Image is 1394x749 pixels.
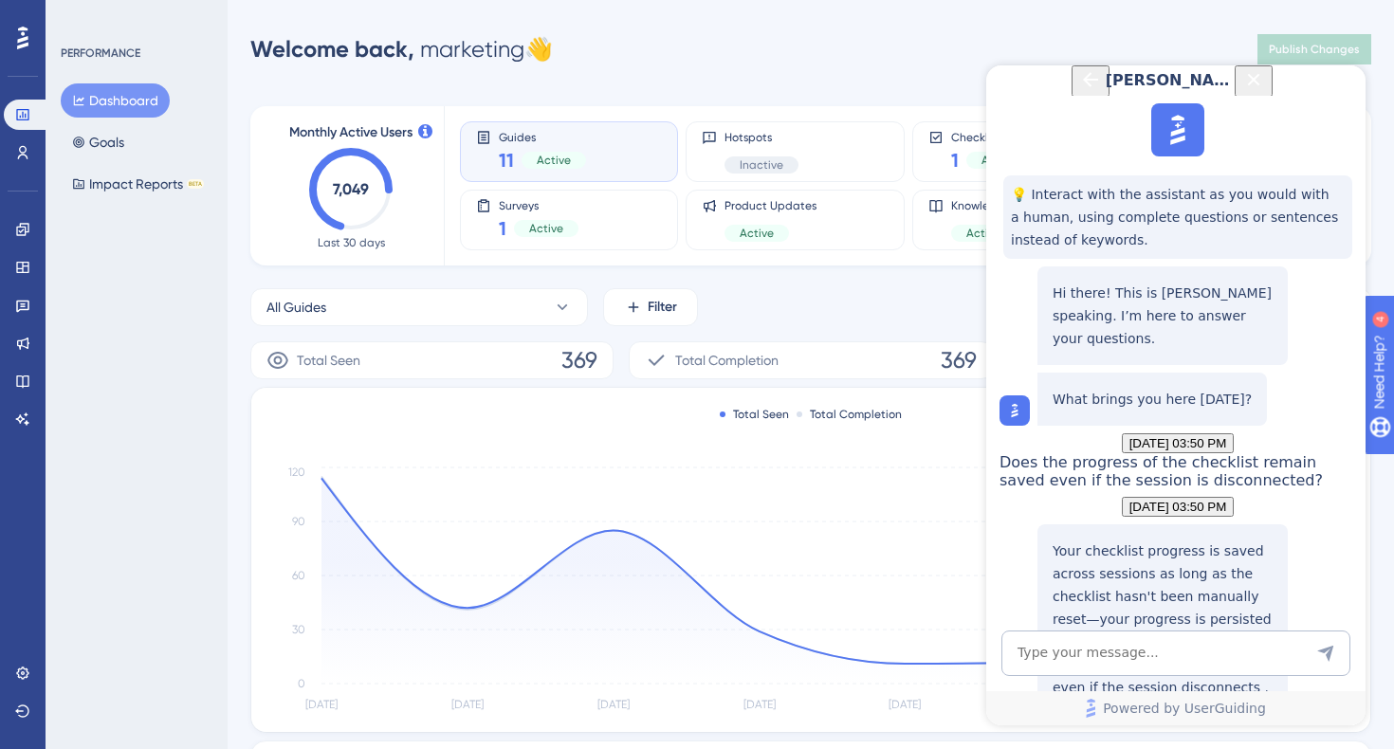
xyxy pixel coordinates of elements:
tspan: [DATE] [743,698,776,711]
span: Inactive [740,157,783,173]
span: 369 [941,345,977,375]
span: Need Help? [45,5,119,27]
span: Hotspots [725,130,798,145]
span: Active [740,226,774,241]
span: Last 30 days [318,235,385,250]
text: 7,049 [333,180,369,198]
button: All Guides [250,288,588,326]
span: Total Seen [297,349,360,372]
span: 1 [951,147,959,174]
div: marketing 👋 [250,34,553,64]
tspan: [DATE] [597,698,630,711]
span: Product Updates [725,198,816,213]
span: 11 [499,147,514,174]
div: Total Completion [797,407,902,422]
div: 4 [132,9,138,25]
tspan: 90 [292,515,305,528]
tspan: 30 [292,623,305,636]
tspan: 60 [292,569,305,582]
span: Total Completion [675,349,779,372]
span: Monthly Active Users [289,121,413,144]
span: Welcome back, [250,35,414,63]
span: 1 [499,215,506,242]
span: All Guides [266,296,326,319]
span: Active [529,221,563,236]
tspan: 0 [298,677,305,690]
tspan: [DATE] [305,698,338,711]
iframe: UserGuiding AI Assistant [986,65,1366,725]
span: Checklists [951,130,1031,143]
tspan: 120 [288,466,305,479]
span: 369 [561,345,597,375]
button: Publish Changes [1257,34,1371,64]
span: Active [981,153,1016,168]
span: Surveys [499,198,578,211]
span: Knowledge Base [951,198,1039,213]
div: Total Seen [720,407,789,422]
span: Publish Changes [1269,42,1360,57]
span: Active [966,226,1000,241]
span: Active [537,153,571,168]
tspan: [DATE] [889,698,921,711]
button: Filter [603,288,698,326]
span: Guides [499,130,586,143]
span: Filter [648,296,677,319]
tspan: [DATE] [451,698,484,711]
